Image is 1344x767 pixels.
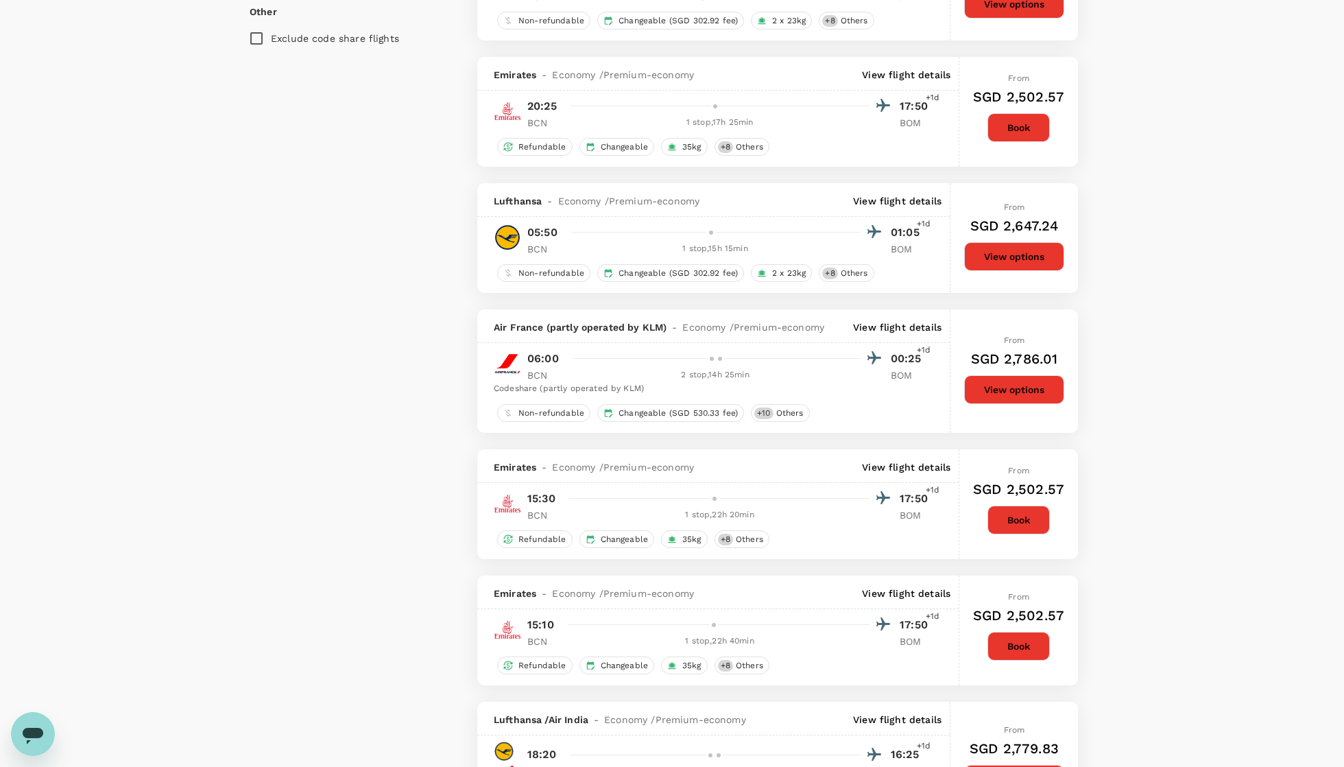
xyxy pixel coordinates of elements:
[597,404,744,422] div: Changeable (SGD 530.33 fee)
[862,460,950,474] p: View flight details
[964,242,1064,271] button: View options
[771,408,809,419] span: Others
[900,98,934,115] p: 17:50
[715,138,769,156] div: +8Others
[891,351,925,367] p: 00:25
[609,194,699,208] span: Premium-economy
[926,91,939,105] span: +1d
[853,320,941,334] p: View flight details
[682,320,733,334] span: Economy /
[835,15,874,27] span: Others
[603,587,694,600] span: Premium-economy
[1004,725,1025,735] span: From
[677,660,707,672] span: 35kg
[853,713,941,727] p: View flight details
[542,194,557,208] span: -
[973,604,1064,626] h6: SGD 2,502.57
[595,534,654,545] span: Changeable
[570,508,869,522] div: 1 stop , 22h 20min
[1008,466,1029,475] span: From
[613,15,743,27] span: Changeable (SGD 302.92 fee)
[579,657,655,674] div: Changeable
[513,534,572,545] span: Refundable
[11,712,55,756] iframe: Button to launch messaging window
[718,141,733,153] span: + 8
[527,368,562,382] p: BCN
[767,268,811,279] span: 2 x 23kg
[751,12,812,29] div: 2 x 23kg
[494,382,925,396] div: Codeshare (partly operated by KLM)
[656,713,746,727] span: Premium-economy
[900,491,934,507] p: 17:50
[513,660,572,672] span: Refundable
[987,632,1050,661] button: Book
[926,610,939,624] span: +1d
[250,5,277,19] p: Other
[835,268,874,279] span: Others
[579,530,655,548] div: Changeable
[862,587,950,600] p: View flight details
[527,635,562,648] p: BCN
[891,746,925,763] p: 16:25
[527,224,557,241] p: 05:50
[497,530,573,548] div: Refundable
[822,15,837,27] span: + 8
[987,113,1050,142] button: Book
[613,268,743,279] span: Changeable (SGD 302.92 fee)
[570,635,869,648] div: 1 stop , 22h 40min
[862,68,950,82] p: View flight details
[751,404,809,422] div: +10Others
[494,587,536,600] span: Emirates
[494,616,521,644] img: EK
[917,217,931,231] span: +1d
[494,350,521,377] img: AF
[595,660,654,672] span: Changeable
[513,408,590,419] span: Non-refundable
[715,657,769,674] div: +8Others
[891,242,925,256] p: BOM
[751,264,812,282] div: 2 x 23kg
[667,320,682,334] span: -
[494,224,521,251] img: LH
[754,408,773,419] span: + 10
[588,713,604,727] span: -
[536,460,552,474] span: -
[579,138,655,156] div: Changeable
[1008,592,1029,602] span: From
[494,194,542,208] span: Lufthansa
[718,534,733,545] span: + 8
[570,242,861,256] div: 1 stop , 15h 15min
[536,68,552,82] span: -
[900,617,934,633] p: 17:50
[558,194,609,208] span: Economy /
[494,460,536,474] span: Emirates
[497,138,573,156] div: Refundable
[513,15,590,27] span: Non-refundable
[570,368,861,382] div: 2 stop , 14h 25min
[597,264,744,282] div: Changeable (SGD 302.92 fee)
[613,408,743,419] span: Changeable (SGD 530.33 fee)
[271,32,399,45] p: Exclude code share flights
[661,138,708,156] div: 35kg
[819,264,874,282] div: +8Others
[730,141,769,153] span: Others
[497,12,590,29] div: Non-refundable
[494,741,514,762] img: LH
[494,97,521,125] img: EK
[527,98,557,115] p: 20:25
[494,490,521,517] img: EK
[987,506,1050,534] button: Book
[494,68,536,82] span: Emirates
[552,587,603,600] span: Economy /
[891,368,925,382] p: BOM
[494,320,667,334] span: Air France (partly operated by KLM)
[917,740,931,753] span: +1d
[603,460,694,474] span: Premium-economy
[767,15,811,27] span: 2 x 23kg
[527,116,562,130] p: BCN
[970,737,1059,759] h6: SGD 2,779.83
[730,660,769,672] span: Others
[570,116,869,130] div: 1 stop , 17h 25min
[527,508,562,522] p: BCN
[734,320,824,334] span: Premium-economy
